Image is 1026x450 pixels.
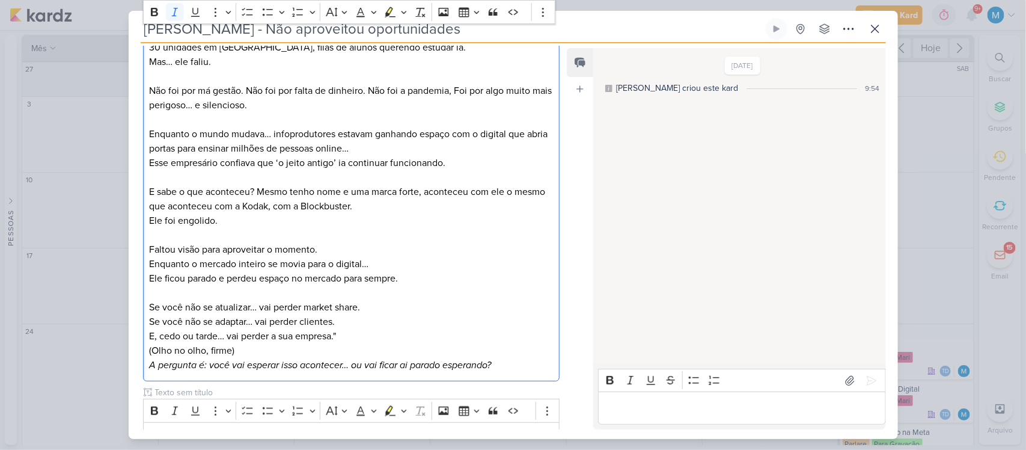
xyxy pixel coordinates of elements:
[149,26,553,112] p: Um empresário (vou preservar nomes aqui) dono de uma rede de escolas consolidadas, mais de 30 uni...
[866,83,880,94] div: 9:54
[149,344,553,372] p: (Olho no olho, firme)
[143,399,560,422] div: Editor toolbar
[598,392,885,425] div: Editor editing area: main
[153,386,560,399] input: Texto sem título
[149,127,553,228] p: Enquanto o mundo mudava… infoprodutores estavam ganhando espaço com o digital que abria portas pa...
[772,24,781,34] div: Ligar relógio
[598,369,885,392] div: Editor toolbar
[141,18,763,40] input: Kard Sem Título
[149,242,553,300] p: Faltou visão para aproveitar o momento. Enquanto o mercado inteiro se movia para o digital… Ele f...
[149,359,491,371] i: A pergunta é: você vai esperar isso acontecer… ou vai ficar ai parado esperando?
[616,82,738,94] div: [PERSON_NAME] criou este kard
[149,300,553,344] p: Se você não se atualizar… vai perder market share. Se você não se adaptar… vai perder clientes. E...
